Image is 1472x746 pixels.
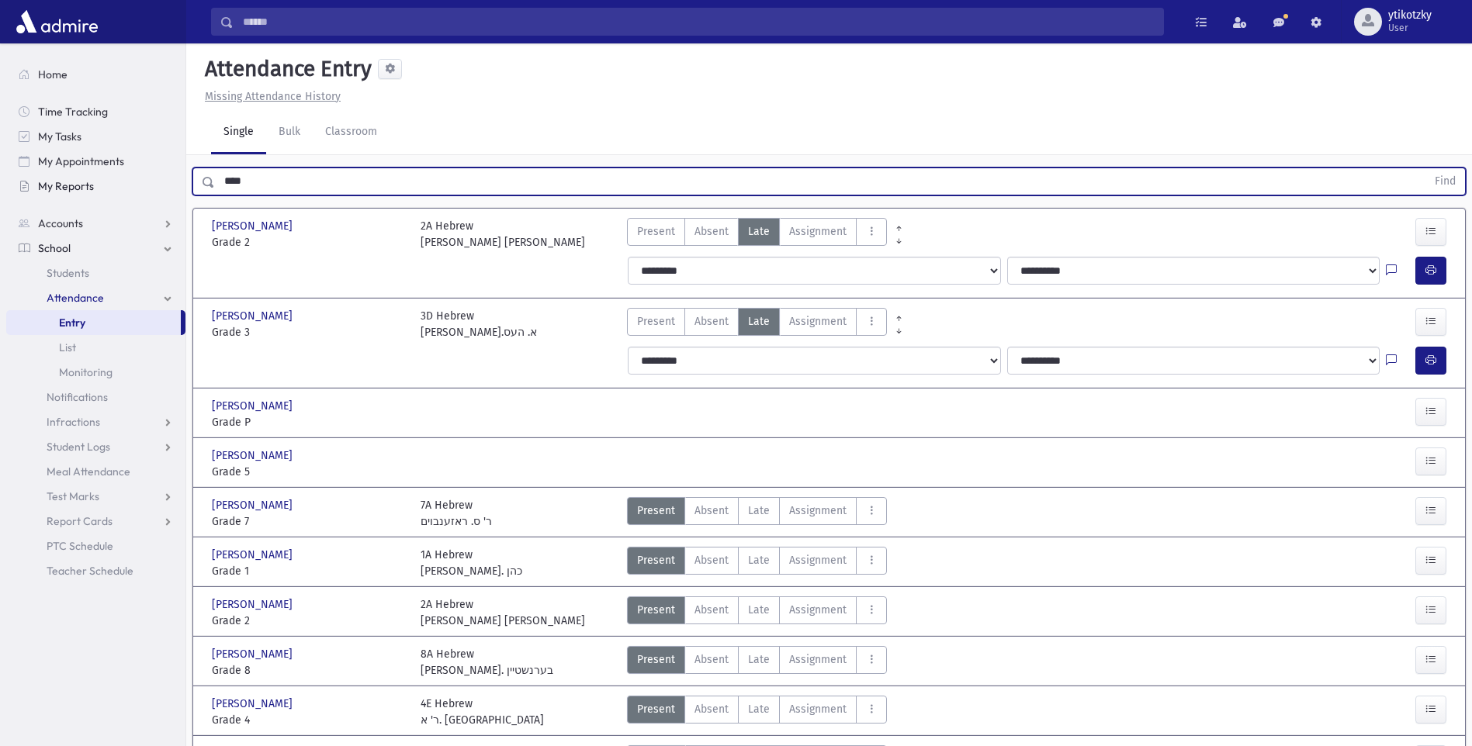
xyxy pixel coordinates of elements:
span: List [59,340,76,354]
span: Absent [694,313,729,330]
div: AttTypes [627,497,887,530]
a: Infractions [6,409,185,434]
span: Absent [694,602,729,618]
span: Present [637,651,675,668]
span: [PERSON_NAME] [212,308,296,324]
span: Entry [59,316,85,330]
span: Meal Attendance [47,465,130,478]
span: Grade 5 [212,464,405,480]
a: List [6,335,185,360]
div: AttTypes [627,646,887,679]
div: AttTypes [627,218,887,250]
span: Assignment [789,651,847,668]
span: Late [748,602,770,618]
span: School [38,241,71,255]
span: [PERSON_NAME] [212,497,296,513]
span: Present [637,552,675,568]
a: Missing Attendance History [199,90,341,103]
span: [PERSON_NAME] [212,646,296,662]
span: Absent [694,701,729,717]
a: My Tasks [6,124,185,149]
a: Attendance [6,285,185,310]
span: Infractions [47,415,100,429]
span: [PERSON_NAME] [212,398,296,414]
span: Students [47,266,89,280]
span: Student Logs [47,440,110,454]
span: My Reports [38,179,94,193]
span: My Tasks [38,130,81,143]
span: Absent [694,651,729,668]
div: 7A Hebrew ר' ס. ראזענבוים [421,497,492,530]
button: Find [1425,168,1465,195]
div: 3D Hebrew [PERSON_NAME].א. העס [421,308,537,340]
span: Grade P [212,414,405,430]
span: [PERSON_NAME] [212,447,296,464]
span: Present [637,701,675,717]
a: Report Cards [6,509,185,534]
span: Assignment [789,602,847,618]
span: Test Marks [47,489,99,503]
div: 2A Hebrew [PERSON_NAME] [PERSON_NAME] [421,596,585,629]
a: Classroom [313,111,390,154]
span: [PERSON_NAME] [212,596,296,613]
span: Absent [694,552,729,568]
span: Attendance [47,291,104,305]
span: [PERSON_NAME] [212,547,296,563]
div: 2A Hebrew [PERSON_NAME] [PERSON_NAME] [421,218,585,250]
a: Monitoring [6,360,185,385]
span: Present [637,602,675,618]
a: Students [6,261,185,285]
div: 1A Hebrew [PERSON_NAME]. כהן [421,547,522,579]
a: Notifications [6,385,185,409]
a: Time Tracking [6,99,185,124]
a: Entry [6,310,181,335]
span: [PERSON_NAME] [212,218,296,234]
a: Single [211,111,266,154]
div: 4E Hebrew ר' א. [GEOGRAPHIC_DATA] [421,696,544,728]
div: AttTypes [627,308,887,340]
a: My Reports [6,174,185,199]
div: AttTypes [627,696,887,728]
span: Home [38,67,68,81]
span: Grade 4 [212,712,405,728]
span: Grade 1 [212,563,405,579]
input: Search [234,8,1163,36]
a: Bulk [266,111,313,154]
a: Home [6,62,185,87]
span: Report Cards [47,514,113,528]
span: Late [748,313,770,330]
a: Teacher Schedule [6,558,185,583]
span: Late [748,701,770,717]
a: School [6,236,185,261]
span: Grade 2 [212,234,405,250]
div: 8A Hebrew [PERSON_NAME]. בערנשטיין [421,646,553,679]
span: [PERSON_NAME] [212,696,296,712]
span: Late [748,651,770,668]
span: PTC Schedule [47,539,113,553]
span: My Appointments [38,154,124,168]
u: Missing Attendance History [205,90,341,103]
span: Monitoring [59,365,113,379]
span: Assignment [789,223,847,240]
div: AttTypes [627,547,887,579]
span: Accounts [38,216,83,230]
span: Assignment [789,701,847,717]
span: Grade 8 [212,662,405,679]
a: Test Marks [6,484,185,509]
span: Assignment [789,503,847,519]
a: Accounts [6,211,185,236]
span: User [1388,22,1432,34]
a: Meal Attendance [6,459,185,484]
span: Late [748,503,770,519]
a: PTC Schedule [6,534,185,558]
span: Present [637,313,675,330]
span: Teacher Schedule [47,564,133,578]
span: Grade 2 [212,613,405,629]
a: My Appointments [6,149,185,174]
span: Present [637,503,675,519]
span: Assignment [789,313,847,330]
span: Time Tracking [38,105,108,119]
span: Notifications [47,390,108,404]
img: AdmirePro [12,6,102,37]
span: ytikotzky [1388,9,1432,22]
